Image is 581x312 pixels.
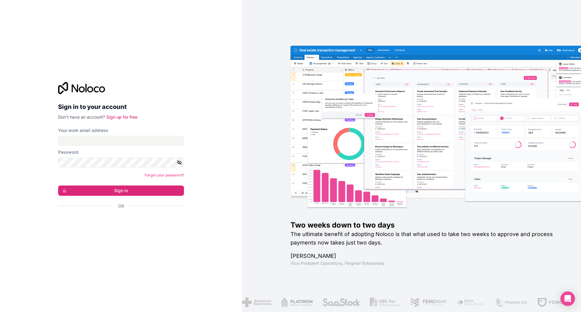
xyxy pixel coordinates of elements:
[55,216,182,229] iframe: Sign in with Google Button
[290,230,562,247] h2: The ultimate benefit of adopting Noloco is that what used to take two weeks to approve and proces...
[58,149,78,155] label: Password
[106,114,137,120] a: Sign up for free
[495,297,527,307] img: /assets/phoenix-BREaitsQ.png
[537,297,573,307] img: /assets/fdworks-Bi04fVtw.png
[58,127,108,133] label: Your work email address
[290,260,562,266] h1: Vice President Operations , Fergmar Enterprises
[58,114,105,120] span: Don't have an account?
[370,297,401,307] img: /assets/gbstax-C-GtDUiK.png
[281,297,313,307] img: /assets/flatiron-C8eUkumj.png
[118,203,124,209] span: Or
[290,252,562,260] h1: [PERSON_NAME]
[242,297,271,307] img: /assets/american-red-cross-BAupjrZR.png
[410,297,447,307] img: /assets/fergmar-CudnrXN5.png
[58,158,184,167] input: Password
[560,291,575,306] div: Open Intercom Messenger
[457,297,485,307] img: /assets/fiera-fwj2N5v4.png
[290,220,562,230] h1: Two weeks down to two days
[58,101,184,112] h2: Sign in to your account
[322,297,360,307] img: /assets/saastock-C6Zbiodz.png
[58,186,184,196] button: Sign in
[145,173,184,177] a: Forgot your password?
[58,136,184,146] input: Email address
